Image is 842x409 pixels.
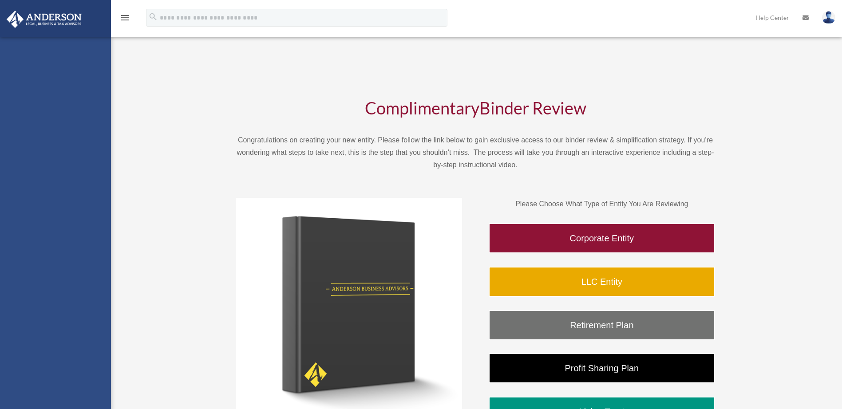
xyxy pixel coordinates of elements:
[148,12,158,22] i: search
[120,12,130,23] i: menu
[489,198,715,210] p: Please Choose What Type of Entity You Are Reviewing
[4,11,84,28] img: Anderson Advisors Platinum Portal
[822,11,835,24] img: User Pic
[236,134,715,171] p: Congratulations on creating your new entity. Please follow the link below to gain exclusive acces...
[489,353,715,383] a: Profit Sharing Plan
[489,267,715,297] a: LLC Entity
[365,98,479,118] span: Complimentary
[489,223,715,253] a: Corporate Entity
[479,98,586,118] span: Binder Review
[489,310,715,340] a: Retirement Plan
[120,16,130,23] a: menu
